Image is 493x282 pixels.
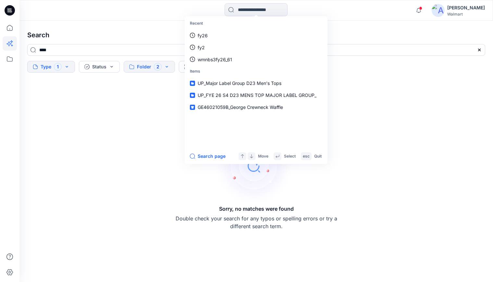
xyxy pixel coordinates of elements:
a: fy26 [186,29,326,41]
a: UP_FYE 26 S4 D23 MENS TOP MAJOR LABEL GROUP_ [186,89,326,101]
p: Select [284,153,296,160]
a: fy2 [186,41,326,53]
a: GE46021059B_George Crewneck Waffle [186,101,326,113]
img: Sorry, no matches were found [216,127,307,205]
span: UP_Major Label Group D23 Men's Tops [198,80,281,86]
h5: Sorry, no matches were found [219,205,294,213]
p: fy2 [198,44,205,51]
div: [PERSON_NAME] [447,4,485,12]
button: Status [79,61,120,73]
p: esc [303,153,310,160]
p: Double check your search for any typos or spelling errors or try a different search term. [175,215,338,230]
div: Walmart [447,12,485,17]
h4: Search [22,26,490,44]
button: Search page [190,152,226,160]
button: Folder2 [124,61,175,73]
p: Move [258,153,268,160]
a: UP_Major Label Group D23 Men's Tops [186,77,326,89]
button: Collection [179,61,228,73]
img: avatar [432,4,445,17]
p: fy26 [198,32,208,39]
p: wmnbs3fy26_61 [198,56,232,63]
span: UP_FYE 26 S4 D23 MENS TOP MAJOR LABEL GROUP_ [198,92,316,98]
span: GE46021059B_George Crewneck Waffle [198,104,283,110]
p: Recent [186,18,326,29]
button: Type1 [27,61,75,73]
p: Items [186,65,326,77]
p: Quit [314,153,322,160]
a: wmnbs3fy26_61 [186,53,326,65]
